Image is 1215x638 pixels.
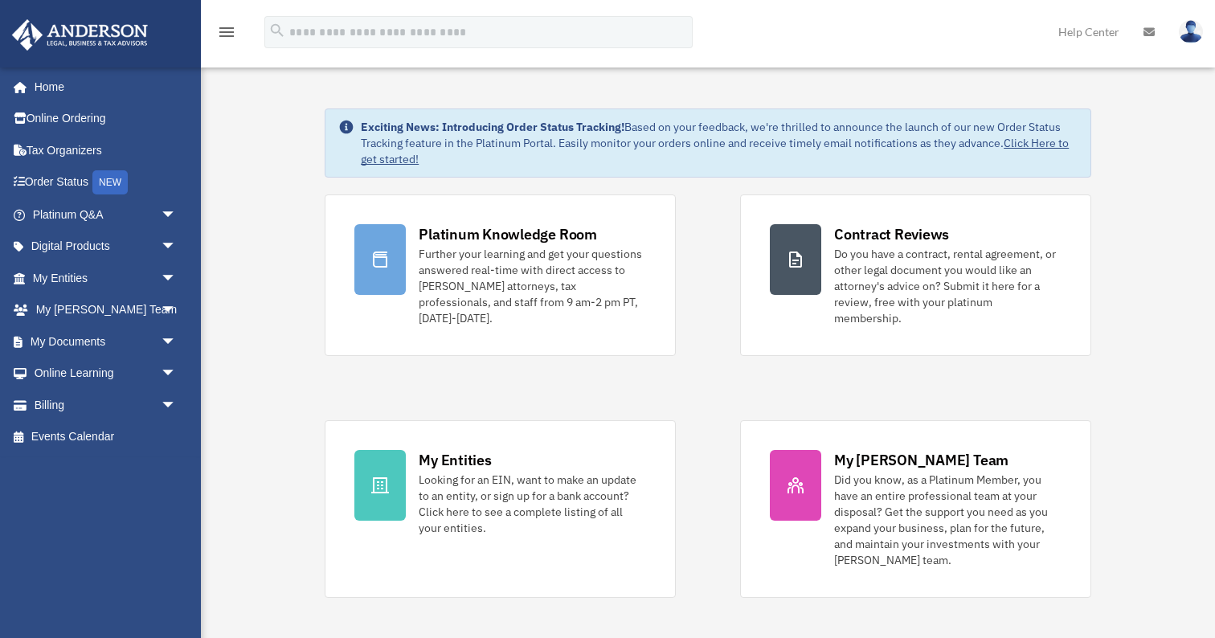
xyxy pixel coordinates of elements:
[419,224,597,244] div: Platinum Knowledge Room
[11,262,201,294] a: My Entitiesarrow_drop_down
[11,166,201,199] a: Order StatusNEW
[834,224,949,244] div: Contract Reviews
[419,246,646,326] div: Further your learning and get your questions answered real-time with direct access to [PERSON_NAM...
[7,19,153,51] img: Anderson Advisors Platinum Portal
[161,358,193,391] span: arrow_drop_down
[419,472,646,536] div: Looking for an EIN, want to make an update to an entity, or sign up for a bank account? Click her...
[161,325,193,358] span: arrow_drop_down
[268,22,286,39] i: search
[361,136,1069,166] a: Click Here to get started!
[361,120,624,134] strong: Exciting News: Introducing Order Status Tracking!
[161,294,193,327] span: arrow_drop_down
[834,246,1062,326] div: Do you have a contract, rental agreement, or other legal document you would like an attorney's ad...
[161,198,193,231] span: arrow_drop_down
[11,198,201,231] a: Platinum Q&Aarrow_drop_down
[217,22,236,42] i: menu
[1179,20,1203,43] img: User Pic
[217,28,236,42] a: menu
[834,472,1062,568] div: Did you know, as a Platinum Member, you have an entire professional team at your disposal? Get th...
[161,262,193,295] span: arrow_drop_down
[11,103,201,135] a: Online Ordering
[161,231,193,264] span: arrow_drop_down
[11,134,201,166] a: Tax Organizers
[834,450,1008,470] div: My [PERSON_NAME] Team
[11,294,201,326] a: My [PERSON_NAME] Teamarrow_drop_down
[92,170,128,194] div: NEW
[325,194,676,356] a: Platinum Knowledge Room Further your learning and get your questions answered real-time with dire...
[325,420,676,598] a: My Entities Looking for an EIN, want to make an update to an entity, or sign up for a bank accoun...
[11,421,201,453] a: Events Calendar
[740,194,1091,356] a: Contract Reviews Do you have a contract, rental agreement, or other legal document you would like...
[361,119,1078,167] div: Based on your feedback, we're thrilled to announce the launch of our new Order Status Tracking fe...
[740,420,1091,598] a: My [PERSON_NAME] Team Did you know, as a Platinum Member, you have an entire professional team at...
[11,389,201,421] a: Billingarrow_drop_down
[11,231,201,263] a: Digital Productsarrow_drop_down
[161,389,193,422] span: arrow_drop_down
[11,358,201,390] a: Online Learningarrow_drop_down
[11,325,201,358] a: My Documentsarrow_drop_down
[11,71,193,103] a: Home
[419,450,491,470] div: My Entities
